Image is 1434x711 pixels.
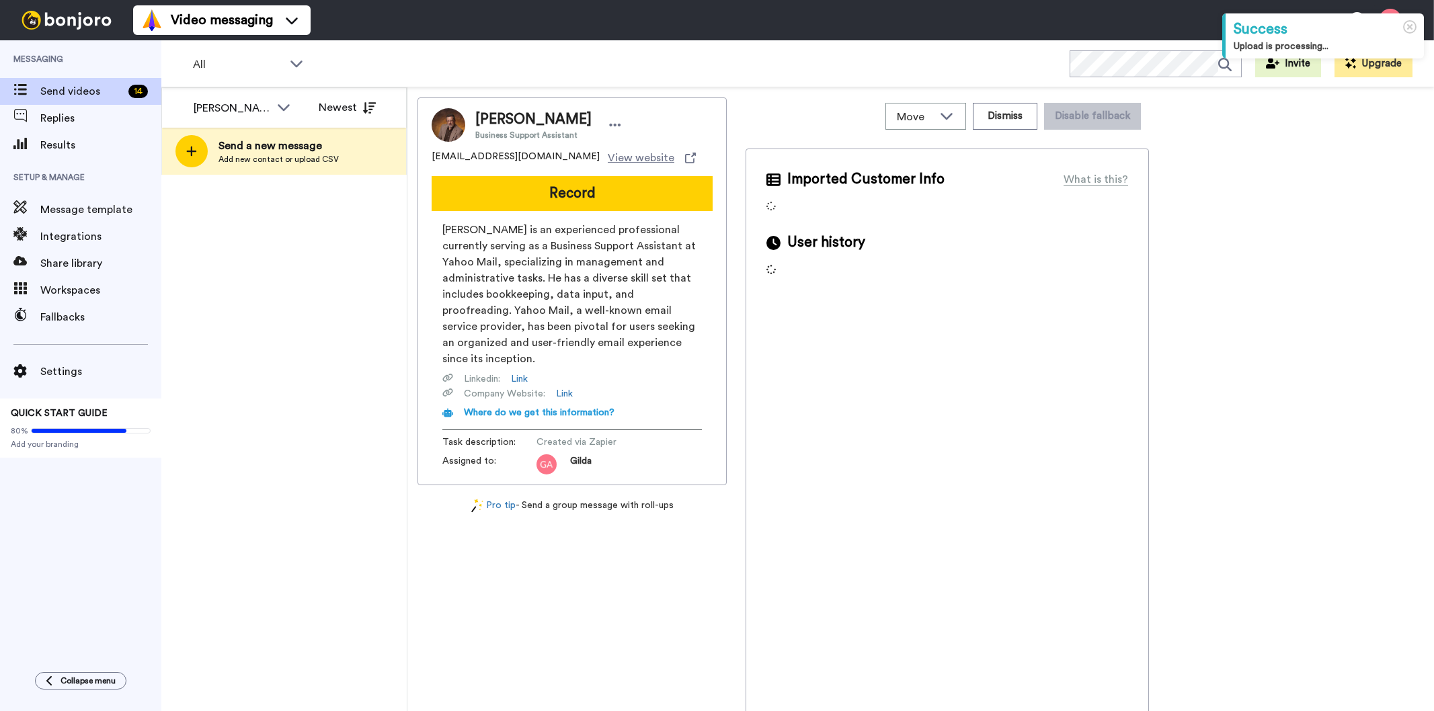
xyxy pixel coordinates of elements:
span: Linkedin : [464,372,500,386]
span: [EMAIL_ADDRESS][DOMAIN_NAME] [432,150,600,166]
span: Created via Zapier [536,435,664,449]
span: Workspaces [40,282,161,298]
a: Pro tip [471,499,516,513]
span: All [193,56,283,73]
div: [PERSON_NAME] [194,100,270,116]
span: Gilda [570,454,592,474]
button: Record [432,176,713,211]
span: Send videos [40,83,123,99]
img: Image of Frederick Pisani [432,108,465,142]
a: View website [608,150,696,166]
img: bj-logo-header-white.svg [16,11,117,30]
a: Link [556,387,573,401]
span: Message template [40,202,161,218]
span: Task description : [442,435,536,449]
div: Success [1234,19,1416,40]
span: Company Website : [464,387,545,401]
span: 80% [11,425,28,436]
span: Assigned to: [442,454,536,474]
span: Replies [40,110,161,126]
span: Settings [40,364,161,380]
span: QUICK START GUIDE [11,409,108,418]
a: Link [511,372,528,386]
span: [PERSON_NAME] is an experienced professional currently serving as a Business Support Assistant at... [442,222,702,367]
span: [PERSON_NAME] [475,110,592,130]
img: vm-color.svg [141,9,163,31]
span: Business Support Assistant [475,130,592,140]
span: Send a new message [218,138,339,154]
span: Add new contact or upload CSV [218,154,339,165]
span: Add your branding [11,439,151,450]
span: User history [787,233,865,253]
span: Move [897,109,933,125]
button: Newest [309,94,386,121]
button: Collapse menu [35,672,126,689]
img: magic-wand.svg [471,499,483,513]
span: View website [608,150,674,166]
button: Dismiss [973,103,1037,130]
span: Where do we get this information? [464,408,614,417]
span: Share library [40,255,161,271]
button: Upgrade [1335,50,1412,77]
span: Collapse menu [61,675,116,686]
button: Disable fallback [1044,103,1141,130]
span: Imported Customer Info [787,169,945,190]
img: ga.png [536,454,557,474]
span: Video messaging [171,11,273,30]
div: 14 [128,85,148,98]
div: What is this? [1064,171,1128,187]
div: Upload is processing... [1234,40,1416,53]
button: Invite [1255,50,1321,77]
span: Integrations [40,228,161,245]
span: Fallbacks [40,309,161,325]
div: - Send a group message with roll-ups [417,499,727,513]
span: Results [40,137,161,153]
